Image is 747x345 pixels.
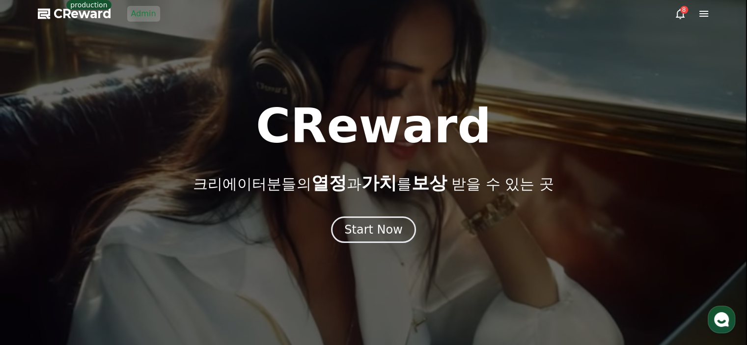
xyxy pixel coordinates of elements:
[680,6,688,14] div: 8
[311,173,346,193] span: 열정
[3,264,65,288] a: Home
[145,278,169,286] span: Settings
[256,103,491,150] h1: CReward
[331,216,416,243] button: Start Now
[65,264,127,288] a: Messages
[38,6,111,22] a: CReward
[193,173,553,193] p: 크리에이터분들의 과 를 받을 수 있는 곳
[331,226,416,236] a: Start Now
[411,173,446,193] span: 보상
[82,279,111,287] span: Messages
[361,173,396,193] span: 가치
[54,6,111,22] span: CReward
[25,278,42,286] span: Home
[344,222,403,238] div: Start Now
[674,8,686,20] a: 8
[127,264,189,288] a: Settings
[127,6,160,22] a: Admin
